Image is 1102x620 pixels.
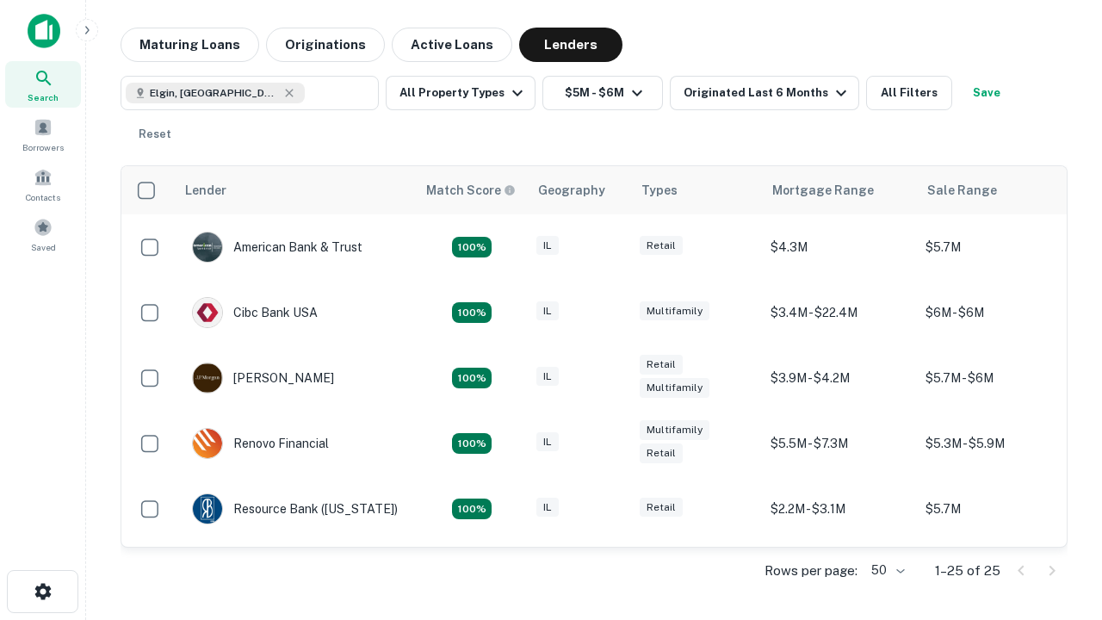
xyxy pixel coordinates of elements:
div: Resource Bank ([US_STATE]) [192,493,398,524]
th: Capitalize uses an advanced AI algorithm to match your search with the best lender. The match sco... [416,166,528,214]
td: $5.7M - $6M [917,345,1072,411]
div: Matching Properties: 4, hasApolloMatch: undefined [452,433,492,454]
img: picture [193,232,222,262]
td: $2.2M - $3.1M [762,476,917,542]
div: Types [641,180,678,201]
div: Matching Properties: 7, hasApolloMatch: undefined [452,237,492,257]
div: American Bank & Trust [192,232,362,263]
div: Retail [640,355,683,375]
h6: Match Score [426,181,512,200]
td: $3.9M - $4.2M [762,345,917,411]
img: picture [193,298,222,327]
span: Elgin, [GEOGRAPHIC_DATA], [GEOGRAPHIC_DATA] [150,85,279,101]
div: IL [536,301,559,321]
div: 50 [864,558,907,583]
th: Sale Range [917,166,1072,214]
th: Lender [175,166,416,214]
td: $5.3M - $5.9M [917,411,1072,476]
div: Sale Range [927,180,997,201]
button: Maturing Loans [121,28,259,62]
div: IL [536,432,559,452]
div: [PERSON_NAME] [192,363,334,394]
div: Geography [538,180,605,201]
div: Originated Last 6 Months [684,83,851,103]
div: Matching Properties: 4, hasApolloMatch: undefined [452,499,492,519]
div: Capitalize uses an advanced AI algorithm to match your search with the best lender. The match sco... [426,181,516,200]
td: $4M [762,542,917,607]
a: Borrowers [5,111,81,158]
button: $5M - $6M [542,76,663,110]
a: Contacts [5,161,81,208]
p: 1–25 of 25 [935,561,1000,581]
div: IL [536,236,559,256]
button: Active Loans [392,28,512,62]
span: Search [28,90,59,104]
div: Retail [640,236,683,256]
button: All Filters [866,76,952,110]
button: Save your search to get updates of matches that match your search criteria. [959,76,1014,110]
button: Lenders [519,28,622,62]
div: Multifamily [640,420,709,440]
div: Retail [640,443,683,463]
th: Mortgage Range [762,166,917,214]
td: $5.5M - $7.3M [762,411,917,476]
button: Originated Last 6 Months [670,76,859,110]
img: picture [193,429,222,458]
td: $3.4M - $22.4M [762,280,917,345]
th: Types [631,166,762,214]
a: Search [5,61,81,108]
td: $5.7M [917,476,1072,542]
div: IL [536,498,559,518]
div: Cibc Bank USA [192,297,318,328]
span: Borrowers [22,140,64,154]
div: Mortgage Range [772,180,874,201]
img: picture [193,363,222,393]
p: Rows per page: [765,561,857,581]
div: Matching Properties: 4, hasApolloMatch: undefined [452,368,492,388]
img: picture [193,494,222,524]
td: $5.7M [917,214,1072,280]
button: All Property Types [386,76,536,110]
iframe: Chat Widget [1016,427,1102,510]
td: $6M - $6M [917,280,1072,345]
span: Saved [31,240,56,254]
div: Matching Properties: 4, hasApolloMatch: undefined [452,302,492,323]
div: Multifamily [640,378,709,398]
div: IL [536,367,559,387]
td: $4.3M [762,214,917,280]
span: Contacts [26,190,60,204]
div: Lender [185,180,226,201]
button: Reset [127,117,183,152]
a: Saved [5,211,81,257]
button: Originations [266,28,385,62]
div: Multifamily [640,301,709,321]
th: Geography [528,166,631,214]
td: $5.6M [917,542,1072,607]
div: Renovo Financial [192,428,329,459]
div: Retail [640,498,683,518]
img: capitalize-icon.png [28,14,60,48]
